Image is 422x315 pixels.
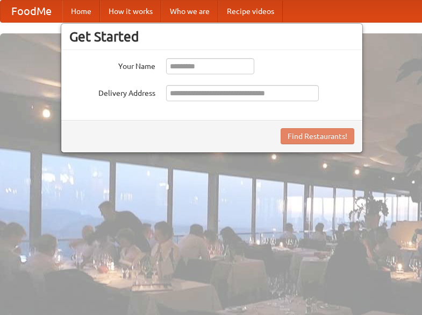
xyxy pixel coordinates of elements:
[281,128,354,144] button: Find Restaurants!
[69,29,354,45] h3: Get Started
[69,85,155,99] label: Delivery Address
[100,1,161,22] a: How it works
[161,1,218,22] a: Who we are
[1,1,62,22] a: FoodMe
[62,1,100,22] a: Home
[218,1,283,22] a: Recipe videos
[69,58,155,72] label: Your Name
